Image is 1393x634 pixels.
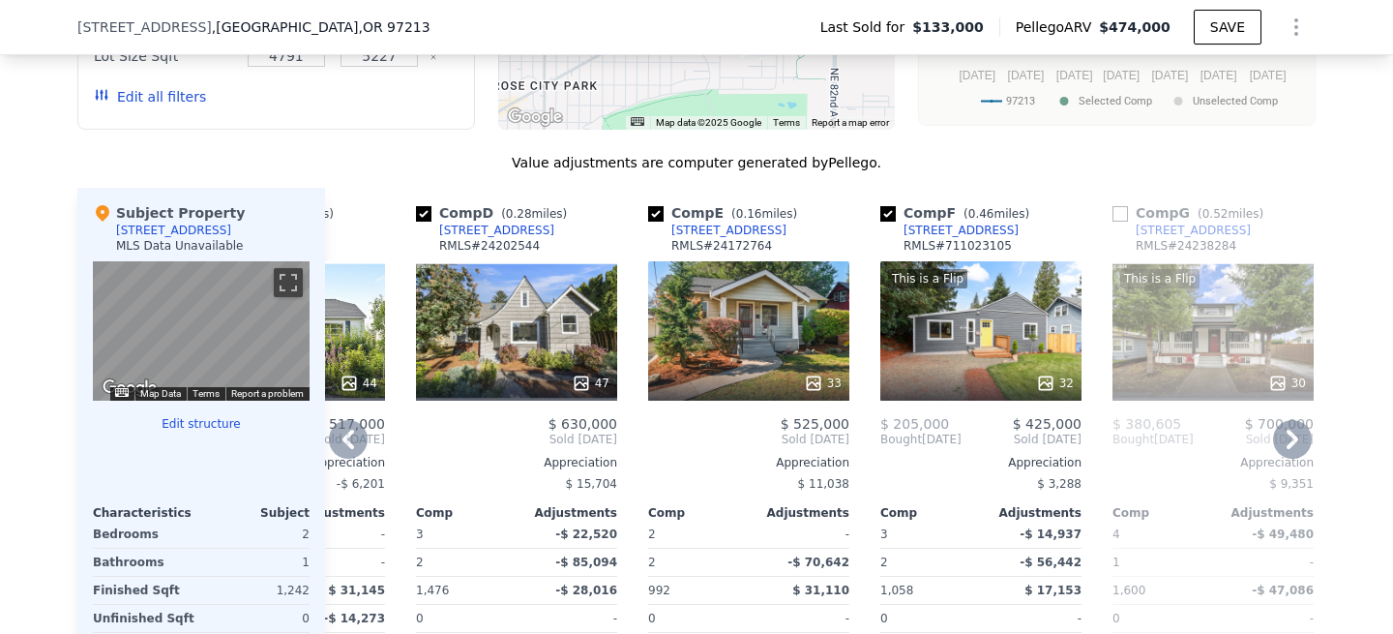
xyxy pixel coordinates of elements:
div: Adjustments [749,505,849,521]
span: $ 380,605 [1112,416,1181,432]
span: 0 [416,612,424,625]
button: Keyboard shortcuts [631,117,644,126]
div: 33 [804,374,842,393]
div: - [288,521,385,548]
div: Value adjustments are computer generated by Pellego . [77,153,1316,172]
a: [STREET_ADDRESS] [648,223,786,238]
div: Street View [93,261,310,401]
div: Appreciation [648,455,849,470]
span: 1,058 [880,584,913,597]
div: Comp G [1112,203,1271,223]
text: 97213 [1006,95,1035,107]
span: -$ 14,273 [323,612,385,625]
div: Comp [416,505,517,521]
span: 3 [416,528,424,541]
div: RMLS # 24238284 [1136,238,1236,254]
span: $ 31,145 [328,584,385,597]
div: RMLS # 24172764 [671,238,772,254]
button: Toggle fullscreen view [274,268,303,297]
div: 2 [416,549,513,576]
span: $ 700,000 [1245,416,1314,432]
text: [DATE] [1200,69,1237,82]
div: RMLS # 711023105 [904,238,1012,254]
div: 1 [205,549,310,576]
div: Comp [648,505,749,521]
a: Terms (opens in new tab) [193,388,220,399]
span: ( miles) [493,207,575,221]
text: [DATE] [1056,69,1093,82]
div: This is a Flip [888,269,967,288]
span: 3 [880,528,888,541]
text: [DATE] [1250,69,1287,82]
span: ( miles) [1190,207,1271,221]
div: 32 [1036,374,1074,393]
span: 1,476 [416,584,449,597]
span: $ 17,153 [1024,584,1082,597]
a: Report a problem [231,388,304,399]
button: Edit all filters [94,87,206,106]
div: Comp F [880,203,1037,223]
div: 47 [572,374,609,393]
button: Edit structure [93,416,310,432]
button: Map Data [140,387,181,401]
span: 0 [1112,612,1120,625]
span: $ 31,110 [792,584,849,597]
text: [DATE] [1008,69,1045,82]
div: [STREET_ADDRESS] [671,223,786,238]
span: $ 3,288 [1037,477,1082,491]
button: Show Options [1277,8,1316,46]
span: 0.28 [506,207,532,221]
div: MLS Data Unavailable [116,238,244,254]
span: Sold [DATE] [416,432,617,447]
a: [STREET_ADDRESS] [416,223,554,238]
div: Unfinished Sqft [93,605,197,632]
span: $ 525,000 [781,416,849,432]
span: 0.52 [1202,207,1229,221]
span: [STREET_ADDRESS] [77,17,212,37]
span: , [GEOGRAPHIC_DATA] [212,17,430,37]
div: Characteristics [93,505,201,521]
span: , OR 97213 [358,19,430,35]
div: 2 [205,521,310,548]
span: -$ 47,086 [1252,584,1314,597]
span: $ 630,000 [548,416,617,432]
span: 0.46 [968,207,994,221]
div: - [753,605,849,632]
text: [DATE] [959,69,995,82]
button: Keyboard shortcuts [115,388,129,397]
span: $ 9,351 [1269,477,1314,491]
span: 0 [648,612,656,625]
span: Sold [DATE] [962,432,1082,447]
div: 30 [1268,374,1306,393]
div: [STREET_ADDRESS] [439,223,554,238]
button: SAVE [1194,10,1261,45]
span: 2 [648,528,656,541]
span: 4 [1112,528,1120,541]
div: [DATE] [880,432,962,447]
div: Adjustments [517,505,617,521]
div: Comp [880,505,981,521]
text: Unselected Comp [1193,95,1278,107]
span: Sold [DATE] [1194,432,1314,447]
span: 992 [648,584,670,597]
div: This is a Flip [1120,269,1200,288]
span: $ 205,000 [880,416,949,432]
div: Subject [201,505,310,521]
div: 44 [340,374,377,393]
span: Pellego ARV [1016,17,1100,37]
div: Appreciation [1112,455,1314,470]
span: -$ 56,442 [1020,556,1082,569]
span: $ 517,000 [316,416,385,432]
div: [DATE] [1112,432,1194,447]
div: Appreciation [880,455,1082,470]
span: -$ 70,642 [787,556,849,569]
a: Open this area in Google Maps (opens a new window) [98,376,162,401]
span: -$ 6,201 [337,477,385,491]
span: 0 [880,612,888,625]
div: RMLS # 24202544 [439,238,540,254]
div: Adjustments [284,505,385,521]
span: Bought [880,432,922,447]
div: Comp [1112,505,1213,521]
a: Open this area in Google Maps (opens a new window) [503,105,567,130]
div: Adjustments [1213,505,1314,521]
